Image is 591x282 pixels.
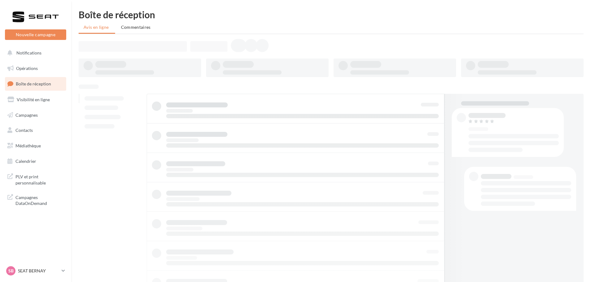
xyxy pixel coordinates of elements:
a: Boîte de réception [4,77,67,90]
span: Commentaires [121,24,151,30]
a: Opérations [4,62,67,75]
p: SEAT BERNAY [18,268,59,274]
span: Opérations [16,66,38,71]
a: Campagnes [4,109,67,122]
span: Contacts [15,128,33,133]
a: Calendrier [4,155,67,168]
a: Contacts [4,124,67,137]
a: Campagnes DataOnDemand [4,191,67,209]
a: Visibilité en ligne [4,93,67,106]
span: Notifications [16,50,41,55]
a: PLV et print personnalisable [4,170,67,188]
span: Boîte de réception [16,81,51,86]
div: Boîte de réception [79,10,584,19]
span: Campagnes DataOnDemand [15,193,64,206]
span: SB [8,268,14,274]
span: Campagnes [15,112,38,117]
button: Nouvelle campagne [5,29,66,40]
span: Médiathèque [15,143,41,148]
span: PLV et print personnalisable [15,172,64,186]
a: Médiathèque [4,139,67,152]
a: SB SEAT BERNAY [5,265,66,277]
span: Visibilité en ligne [17,97,50,102]
span: Calendrier [15,158,36,164]
button: Notifications [4,46,65,59]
